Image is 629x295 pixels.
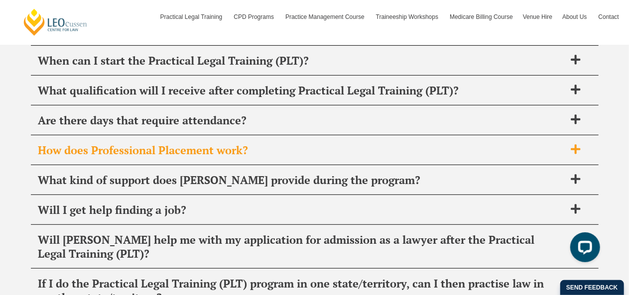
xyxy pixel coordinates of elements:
[38,113,565,127] span: Are there days that require attendance?
[371,2,445,31] a: Traineeship Workshops
[22,8,89,36] a: [PERSON_NAME] Centre for Law
[38,54,565,68] span: When can I start the Practical Legal Training (PLT)?
[562,228,604,270] iframe: LiveChat chat widget
[155,2,229,31] a: Practical Legal Training
[280,2,371,31] a: Practice Management Course
[557,2,593,31] a: About Us
[518,2,557,31] a: Venue Hire
[229,2,280,31] a: CPD Programs
[594,2,624,31] a: Contact
[38,233,565,261] span: Will [PERSON_NAME] help me with my application for admission as a lawyer after the Practical Lega...
[445,2,518,31] a: Medicare Billing Course
[38,143,565,157] span: How does Professional Placement work?
[38,173,565,187] span: What kind of support does [PERSON_NAME] provide during the program?
[38,84,565,98] span: What qualification will I receive after completing Practical Legal Training (PLT)?
[38,203,565,217] span: Will I get help finding a job?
